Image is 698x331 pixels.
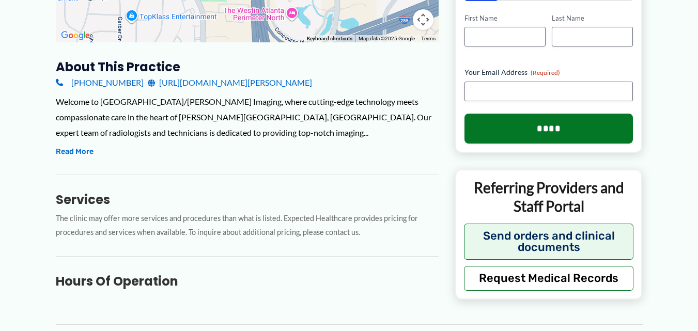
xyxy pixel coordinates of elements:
label: Last Name [552,13,633,23]
button: Request Medical Records [464,266,634,291]
h3: Services [56,192,439,208]
p: Referring Providers and Staff Portal [464,178,634,216]
div: Welcome to [GEOGRAPHIC_DATA]/[PERSON_NAME] Imaging, where cutting-edge technology meets compassio... [56,94,439,140]
button: Send orders and clinical documents [464,224,634,260]
button: Keyboard shortcuts [307,35,352,42]
a: [URL][DOMAIN_NAME][PERSON_NAME] [148,75,312,90]
span: Map data ©2025 Google [359,36,415,41]
a: [PHONE_NUMBER] [56,75,144,90]
a: Open this area in Google Maps (opens a new window) [58,29,92,42]
label: Your Email Address [464,67,633,77]
h3: About this practice [56,59,439,75]
label: First Name [464,13,546,23]
span: (Required) [531,69,560,76]
a: Terms (opens in new tab) [421,36,436,41]
button: Map camera controls [413,9,433,30]
button: Read More [56,146,94,158]
p: The clinic may offer more services and procedures than what is listed. Expected Healthcare provid... [56,212,439,240]
img: Google [58,29,92,42]
h3: Hours of Operation [56,273,439,289]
